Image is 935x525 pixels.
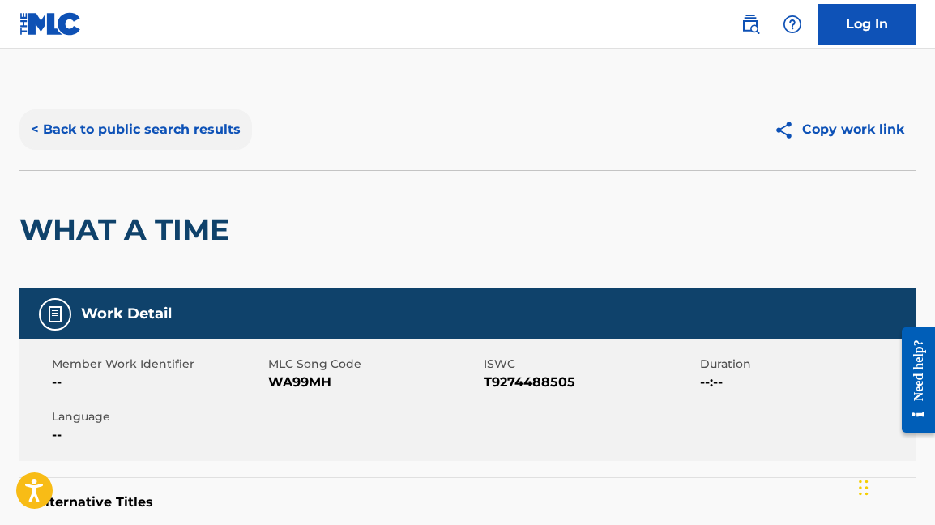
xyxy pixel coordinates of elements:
iframe: Chat Widget [854,447,935,525]
div: Help [776,8,809,41]
button: Copy work link [762,109,916,150]
img: search [741,15,760,34]
button: < Back to public search results [19,109,252,150]
span: -- [52,373,264,392]
img: MLC Logo [19,12,82,36]
span: MLC Song Code [268,356,480,373]
span: --:-- [700,373,912,392]
h2: WHAT A TIME [19,211,237,248]
span: Language [52,408,264,425]
h5: Alternative Titles [36,494,899,510]
span: T9274488505 [484,373,696,392]
span: -- [52,425,264,445]
img: Work Detail [45,305,65,324]
span: Member Work Identifier [52,356,264,373]
img: Copy work link [774,120,802,140]
a: Public Search [734,8,766,41]
a: Log In [818,4,916,45]
span: WA99MH [268,373,480,392]
iframe: Resource Center [890,315,935,446]
img: help [783,15,802,34]
div: Drag [859,463,869,512]
h5: Work Detail [81,305,172,323]
span: Duration [700,356,912,373]
span: ISWC [484,356,696,373]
